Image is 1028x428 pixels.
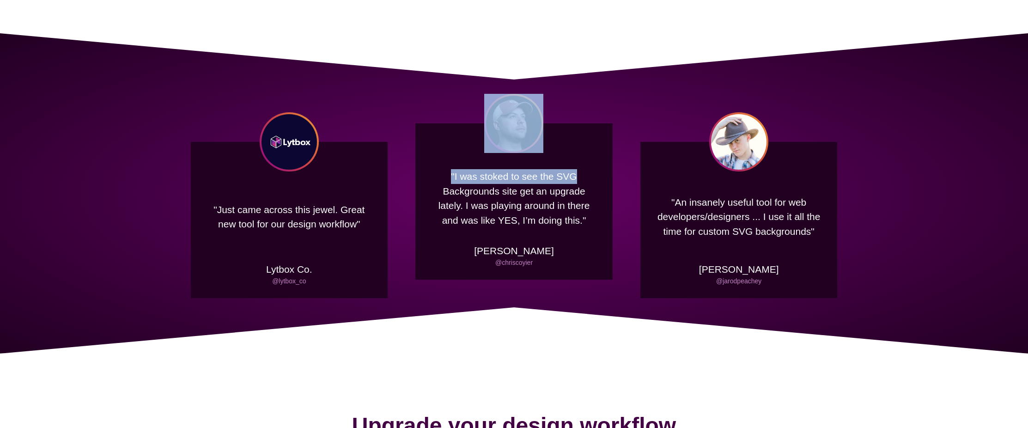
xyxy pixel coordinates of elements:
[654,181,824,253] p: "An insanely useful tool for web developers/designers ... I use it all the time for custom SVG ba...
[484,94,543,153] img: Chris Coyier headshot
[429,162,599,234] p: "I was stoked to see the SVG Backgrounds site get an upgrade lately. I was playing around in ther...
[495,259,533,266] a: @chriscoyier
[272,277,306,285] a: @lytbox_co
[474,244,554,258] p: [PERSON_NAME]
[205,181,374,253] p: "Just came across this jewel. Great new tool for our design workflow"
[709,112,768,171] img: Jarod Peachey headshot
[716,277,761,285] a: @jarodpeachey
[260,112,319,171] img: Lytbox Co logo
[266,262,312,277] p: Lytbox Co.
[699,262,779,277] p: [PERSON_NAME]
